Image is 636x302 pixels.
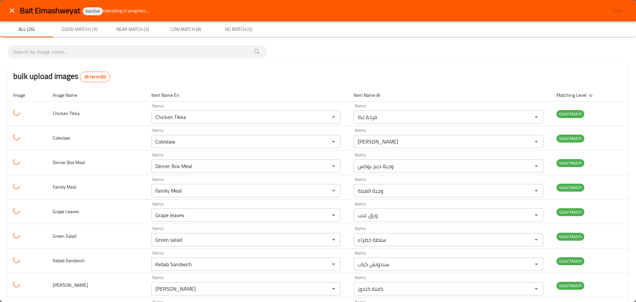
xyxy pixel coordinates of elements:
[329,186,338,195] button: Open
[532,235,541,244] button: Open
[83,8,103,14] span: Inactive
[53,232,76,240] span: Green Salad
[556,257,584,265] span: Good Match
[53,134,70,142] span: Coleslaw
[329,211,338,220] button: Open
[348,89,551,101] th: Item Name Ar
[13,46,261,57] input: search
[532,284,541,293] button: Open
[146,89,348,101] th: Item Name En
[57,25,102,33] span: Good Match (15)
[4,3,20,19] button: close
[532,211,541,220] button: Open
[83,7,103,15] div: Inactive
[329,260,338,269] button: Open
[53,91,86,99] span: Image Name
[4,25,49,33] span: All (26)
[556,233,584,240] span: Good Match
[532,112,541,122] button: Open
[53,256,85,265] span: Kebab Sandwich
[532,260,541,269] button: Open
[329,235,338,244] button: Open
[532,137,541,146] button: Open
[110,25,155,33] span: Near Match (3)
[163,25,208,33] span: Low Match (8)
[532,161,541,171] button: Open
[53,158,85,167] span: Dinner Box Meal
[329,161,338,171] button: Open
[556,184,584,191] span: Good Match
[8,89,47,101] th: Image
[329,284,338,293] button: Open
[216,25,261,33] span: No Match (0)
[556,135,584,142] span: Good Match
[13,70,110,82] h2: bulk upload images
[53,281,88,289] span: [PERSON_NAME]
[532,186,541,195] button: Open
[329,112,338,122] button: Open
[53,207,79,216] span: Grape Leaves
[20,3,80,18] span: Bait Elmashweyat
[80,74,110,80] span: 26 record(s)
[329,137,338,146] button: Open
[556,91,595,99] span: Matching Level
[53,183,76,191] span: Family Meal
[556,282,584,289] span: Good Match
[103,7,149,14] span: Uploading in progress...
[556,159,584,167] span: Good Match
[556,208,584,216] span: Good Match
[556,110,584,118] span: Good Match
[80,72,110,82] div: Total records count
[53,109,79,118] span: Chicken Tikka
